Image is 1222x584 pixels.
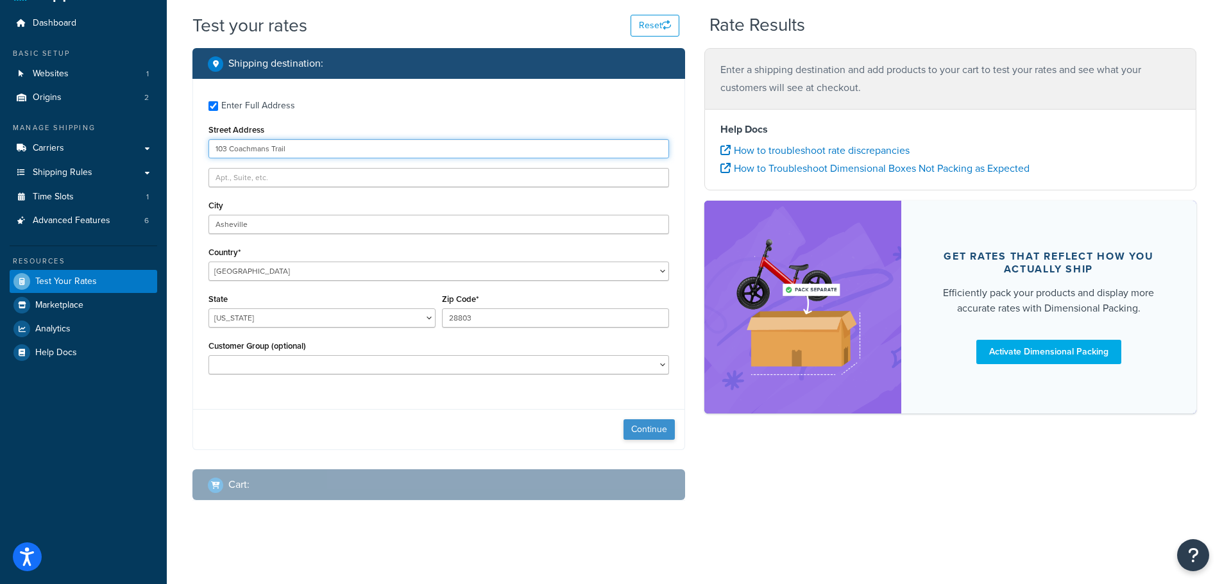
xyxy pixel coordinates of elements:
span: Carriers [33,143,64,154]
a: Origins2 [10,86,157,110]
a: Advanced Features6 [10,209,157,233]
li: Websites [10,62,157,86]
label: Street Address [208,125,264,135]
h2: Rate Results [709,15,805,35]
span: 2 [144,92,149,103]
a: Marketplace [10,294,157,317]
img: feature-image-dim-d40ad3071a2b3c8e08177464837368e35600d3c5e73b18a22c1e4bb210dc32ac.png [724,220,882,394]
p: Enter a shipping destination and add products to your cart to test your rates and see what your c... [720,61,1181,97]
li: Time Slots [10,185,157,209]
span: Analytics [35,324,71,335]
a: Shipping Rules [10,161,157,185]
label: City [208,201,223,210]
div: Resources [10,256,157,267]
span: 6 [144,215,149,226]
span: Marketplace [35,300,83,311]
h4: Help Docs [720,122,1181,137]
a: Websites1 [10,62,157,86]
div: Get rates that reflect how you actually ship [932,250,1166,276]
input: Enter Full Address [208,101,218,111]
span: Websites [33,69,69,79]
button: Continue [624,419,675,440]
label: Customer Group (optional) [208,341,306,351]
span: Time Slots [33,192,74,203]
a: How to Troubleshoot Dimensional Boxes Not Packing as Expected [720,161,1030,176]
div: Efficiently pack your products and display more accurate rates with Dimensional Packing. [932,285,1166,316]
input: Apt., Suite, etc. [208,168,669,187]
a: Time Slots1 [10,185,157,209]
div: Enter Full Address [221,97,295,115]
h2: Cart : [228,479,250,490]
div: Manage Shipping [10,122,157,133]
h1: Test your rates [192,13,307,38]
div: Basic Setup [10,48,157,59]
span: Test Your Rates [35,276,97,287]
a: Dashboard [10,12,157,35]
a: Carriers [10,137,157,160]
h2: Shipping destination : [228,58,323,69]
li: Origins [10,86,157,110]
a: Analytics [10,317,157,340]
span: Origins [33,92,62,103]
li: Advanced Features [10,209,157,233]
span: Shipping Rules [33,167,92,178]
a: Test Your Rates [10,270,157,293]
a: How to troubleshoot rate discrepancies [720,143,910,158]
label: Zip Code* [442,294,479,304]
label: State [208,294,228,304]
span: 1 [146,69,149,79]
a: Activate Dimensional Packing [976,340,1121,364]
span: Advanced Features [33,215,110,226]
button: Reset [631,15,679,37]
span: 1 [146,192,149,203]
span: Help Docs [35,347,77,358]
span: Dashboard [33,18,76,29]
label: Country* [208,247,241,257]
a: Help Docs [10,341,157,364]
button: Open Resource Center [1177,539,1209,571]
